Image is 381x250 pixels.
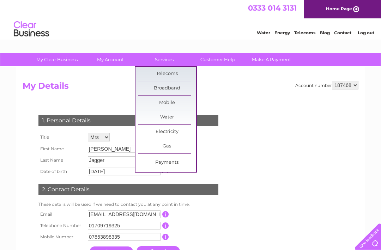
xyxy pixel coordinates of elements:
[81,53,140,66] a: My Account
[320,30,330,35] a: Blog
[162,234,169,240] input: Information
[38,184,218,195] div: 2. Contact Details
[242,53,301,66] a: Make A Payment
[138,81,196,95] a: Broadband
[138,110,196,124] a: Water
[37,200,220,209] td: These details will be used if we need to contact you at any point in time.
[358,30,374,35] a: Log out
[24,4,358,34] div: Clear Business is a trading name of Verastar Limited (registered in [GEOGRAPHIC_DATA] No. 3667643...
[189,53,247,66] a: Customer Help
[138,67,196,81] a: Telecoms
[274,30,290,35] a: Energy
[294,30,315,35] a: Telecoms
[135,53,193,66] a: Services
[37,131,86,143] th: Title
[138,139,196,153] a: Gas
[37,166,86,177] th: Date of birth
[138,156,196,170] a: Payments
[162,211,169,217] input: Information
[13,18,49,40] img: logo.png
[37,143,86,155] th: First Name
[37,209,86,220] th: Email
[38,115,218,126] div: 1. Personal Details
[23,81,358,94] h2: My Details
[37,231,86,243] th: Mobile Number
[257,30,270,35] a: Water
[28,53,86,66] a: My Clear Business
[248,4,297,12] a: 0333 014 3131
[37,155,86,166] th: Last Name
[37,220,86,231] th: Telephone Number
[162,222,169,229] input: Information
[138,96,196,110] a: Mobile
[295,81,358,89] div: Account number
[334,30,351,35] a: Contact
[138,125,196,139] a: Electricity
